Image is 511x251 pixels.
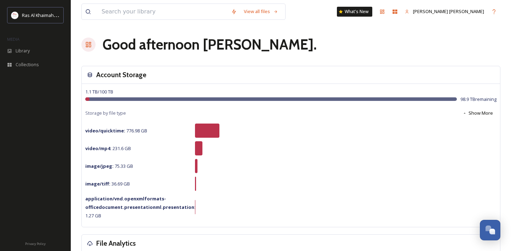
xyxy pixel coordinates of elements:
span: Collections [16,61,39,68]
strong: video/quicktime : [85,127,125,134]
span: Ras Al Khaimah Tourism Development Authority [22,12,122,18]
a: View all files [240,5,282,18]
span: 1.27 GB [85,195,196,219]
span: 1.1 TB / 100 TB [85,89,113,95]
h3: Account Storage [96,70,147,80]
a: What's New [337,7,372,17]
strong: video/mp4 : [85,145,111,152]
strong: image/jpeg : [85,163,114,169]
span: 36.69 GB [85,181,130,187]
span: 75.33 GB [85,163,133,169]
a: Privacy Policy [25,239,46,247]
button: Show More [459,106,496,120]
span: Library [16,47,30,54]
h1: Good afternoon [PERSON_NAME] . [103,34,317,55]
span: MEDIA [7,36,19,42]
span: 98.9 TB remaining [460,96,496,103]
span: 776.98 GB [85,127,147,134]
span: Privacy Policy [25,241,46,246]
a: [PERSON_NAME] [PERSON_NAME] [401,5,488,18]
span: Storage by file type [85,110,126,116]
h3: File Analytics [96,238,136,249]
img: Logo_RAKTDA_RGB-01.png [11,12,18,19]
span: 231.6 GB [85,145,131,152]
span: [PERSON_NAME] [PERSON_NAME] [413,8,484,15]
strong: image/tiff : [85,181,110,187]
input: Search your library [98,4,228,19]
strong: application/vnd.openxmlformats-officedocument.presentationml.presentation : [85,195,196,210]
button: Open Chat [480,220,500,240]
